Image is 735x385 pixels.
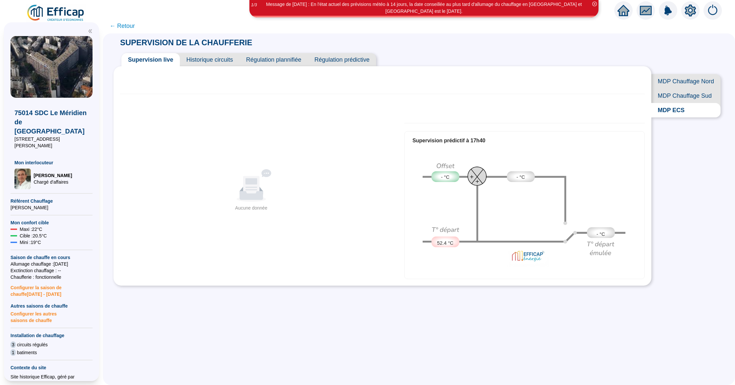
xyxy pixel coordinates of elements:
[10,309,93,324] span: Configurer les autres saisons de chauffe
[651,89,721,103] span: MDP Chauffage Sud
[659,1,677,20] img: alerts
[251,2,257,7] i: 1 / 3
[10,261,93,267] span: Allumage chauffage : [DATE]
[10,267,93,274] span: Exctinction chauffage : --
[14,108,89,136] span: 75014 SDC Le Méridien de [GEOGRAPHIC_DATA]
[441,173,450,181] span: - °C
[10,364,93,371] span: Contexte du site
[121,53,180,66] span: Supervision live
[618,5,629,16] span: home
[10,280,93,297] span: Configurer la saison de chauffe [DATE] - [DATE]
[412,157,637,269] img: predictif-supervision-off.a3dcb32f8cea3c2deb8b.png
[180,53,240,66] span: Historique circuits
[10,204,93,211] span: [PERSON_NAME]
[412,157,637,269] div: Synoptique
[10,341,16,348] span: 3
[651,103,721,117] span: MDP ECS
[10,332,93,339] span: Installation de chauffage
[14,136,89,149] span: [STREET_ADDRESS][PERSON_NAME]
[110,21,135,30] span: ← Retour
[516,173,525,181] span: - °C
[437,239,453,247] span: 52.4 °C
[651,74,721,89] span: MDP Chauffage Nord
[10,254,93,261] span: Saison de chauffe en cours
[10,198,93,204] span: Référent Chauffage
[412,137,637,145] div: Supervision prédictif à 17h40
[20,233,47,239] span: Cible : 20.5 °C
[10,349,16,356] span: 1
[10,274,93,280] span: Chaufferie : fonctionnelle
[597,231,605,238] span: - °C
[10,303,93,309] span: Autres saisons de chauffe
[14,169,31,190] img: Chargé d'affaires
[684,5,696,16] span: setting
[17,341,48,348] span: circuits régulés
[33,179,72,185] span: Chargé d'affaires
[26,4,86,22] img: efficap energie logo
[14,159,89,166] span: Mon interlocuteur
[308,53,376,66] span: Régulation prédictive
[123,205,380,212] div: Aucune donnée
[703,1,722,20] img: alerts
[20,239,41,246] span: Mini : 19 °C
[640,5,652,16] span: fund
[592,2,597,6] span: close-circle
[33,172,72,179] span: [PERSON_NAME]
[114,38,259,47] span: SUPERVISION DE LA CHAUFFERIE
[88,29,93,33] span: double-left
[240,53,308,66] span: Régulation plannifiée
[17,349,37,356] span: batiments
[250,1,598,15] div: Message de [DATE] : En l'état actuel des prévisions météo à 14 jours, la date conseillée au plus ...
[10,219,93,226] span: Mon confort cible
[20,226,42,233] span: Maxi : 22 °C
